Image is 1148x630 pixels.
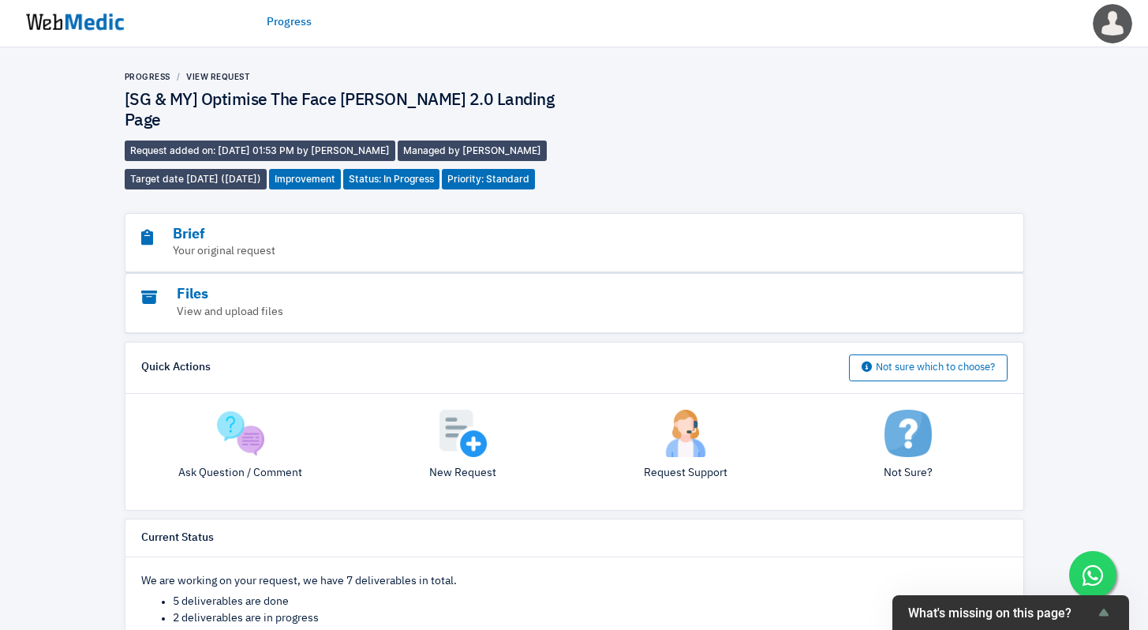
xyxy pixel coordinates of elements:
[125,169,267,189] span: Target date [DATE] ([DATE])
[884,410,932,457] img: not-sure.png
[141,531,214,546] h6: Current Status
[125,72,170,81] a: Progress
[439,410,487,457] img: add.png
[125,71,574,83] nav: breadcrumb
[809,465,1008,482] p: Not Sure?
[141,361,211,375] h6: Quick Actions
[343,169,439,189] span: Status: In Progress
[125,141,395,161] span: Request added on: [DATE] 01:53 PM by [PERSON_NAME]
[186,72,250,81] a: View Request
[173,610,1008,627] li: 2 deliverables are in progress
[141,243,921,260] p: Your original request
[267,14,312,31] a: Progress
[586,465,785,482] p: Request Support
[141,465,340,482] p: Ask Question / Comment
[269,169,341,189] span: Improvement
[141,304,921,321] p: View and upload files
[662,410,709,457] img: support.png
[141,573,1008,590] p: We are working on your request, we have 7 deliverables in total.
[173,594,1008,610] li: 5 deliverables are done
[141,286,921,304] h3: Files
[217,410,264,457] img: question.png
[908,606,1094,621] span: What's missing on this page?
[442,169,535,189] span: Priority: Standard
[398,141,547,161] span: Managed by [PERSON_NAME]
[125,91,574,133] h4: [SG & MY] Optimise The Face [PERSON_NAME] 2.0 Landing Page
[908,603,1113,622] button: Show survey - What's missing on this page?
[141,226,921,244] h3: Brief
[849,354,1008,381] button: Not sure which to choose?
[364,465,563,482] p: New Request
